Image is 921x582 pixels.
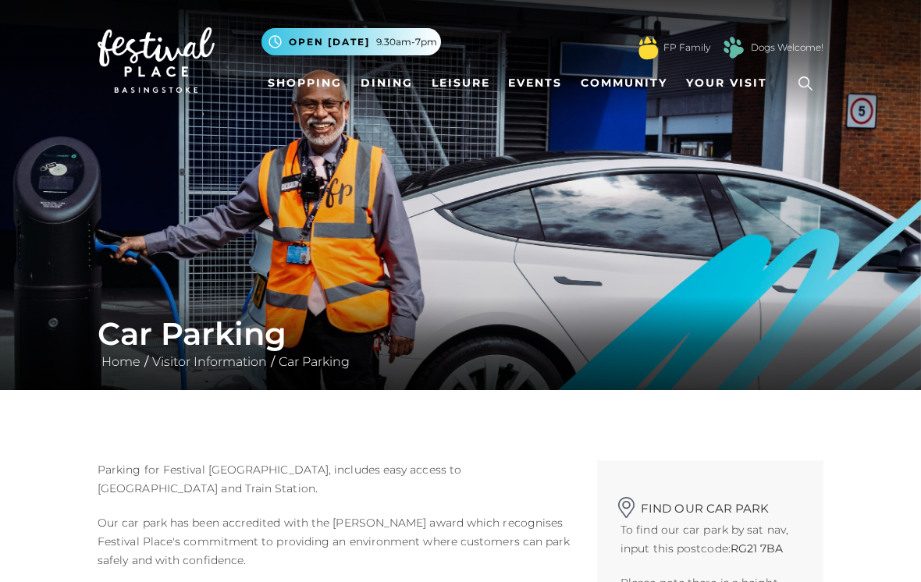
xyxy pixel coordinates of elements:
[621,520,800,558] p: To find our car park by sat nav, input this postcode:
[621,492,800,516] h2: Find our car park
[86,315,835,371] div: / /
[98,354,144,369] a: Home
[751,41,823,55] a: Dogs Welcome!
[98,463,461,495] span: Parking for Festival [GEOGRAPHIC_DATA], includes easy access to [GEOGRAPHIC_DATA] and Train Station.
[502,69,568,98] a: Events
[574,69,674,98] a: Community
[680,69,781,98] a: Your Visit
[98,315,823,353] h1: Car Parking
[376,35,437,49] span: 9.30am-7pm
[98,27,215,93] img: Festival Place Logo
[425,69,496,98] a: Leisure
[261,28,441,55] button: Open [DATE] 9.30am-7pm
[289,35,370,49] span: Open [DATE]
[354,69,419,98] a: Dining
[731,541,784,555] strong: RG21 7BA
[663,41,710,55] a: FP Family
[686,75,767,91] span: Your Visit
[261,69,348,98] a: Shopping
[275,354,354,369] a: Car Parking
[98,513,574,570] p: Our car park has been accredited with the [PERSON_NAME] award which recognises Festival Place's c...
[148,354,271,369] a: Visitor Information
